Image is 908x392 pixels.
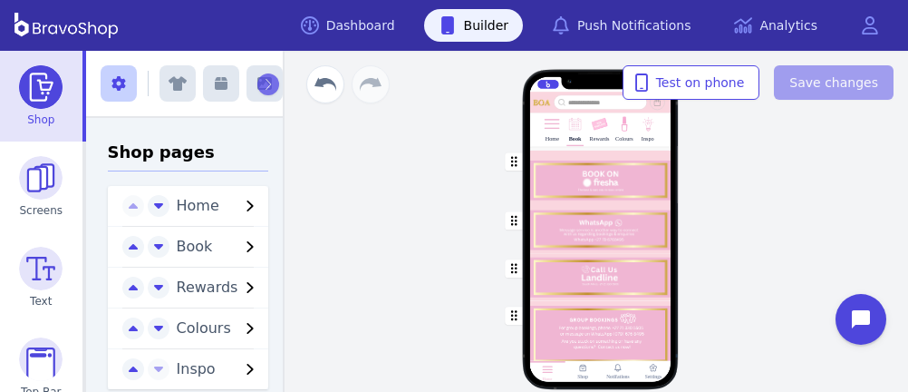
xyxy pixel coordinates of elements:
[642,136,654,142] div: Inspo
[537,9,705,42] a: Push Notifications
[577,374,588,380] div: Shop
[286,9,410,42] a: Dashboard
[424,9,524,42] a: Builder
[615,136,633,142] div: Colours
[27,113,54,127] span: Shop
[169,236,269,258] button: Book
[177,319,231,337] span: Colours
[20,203,63,218] span: Screens
[789,73,878,92] span: Save changes
[638,73,745,92] span: Test on phone
[169,277,269,299] button: Rewards
[177,360,216,377] span: Inspo
[177,238,213,255] span: Book
[606,374,629,380] div: Notifations
[546,136,559,142] div: Home
[169,358,269,380] button: Inspo
[169,195,269,217] button: Home
[108,140,269,171] h3: Shop pages
[177,197,219,214] span: Home
[590,136,610,142] div: Rewards
[542,377,552,381] div: Home
[623,65,760,100] button: Test on phone
[644,374,661,380] div: Settings
[169,318,269,339] button: Colours
[569,136,582,142] div: Book
[177,279,238,296] span: Rewards
[14,13,118,38] img: BravoShop
[720,9,832,42] a: Analytics
[774,65,894,100] button: Save changes
[30,294,52,309] span: Text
